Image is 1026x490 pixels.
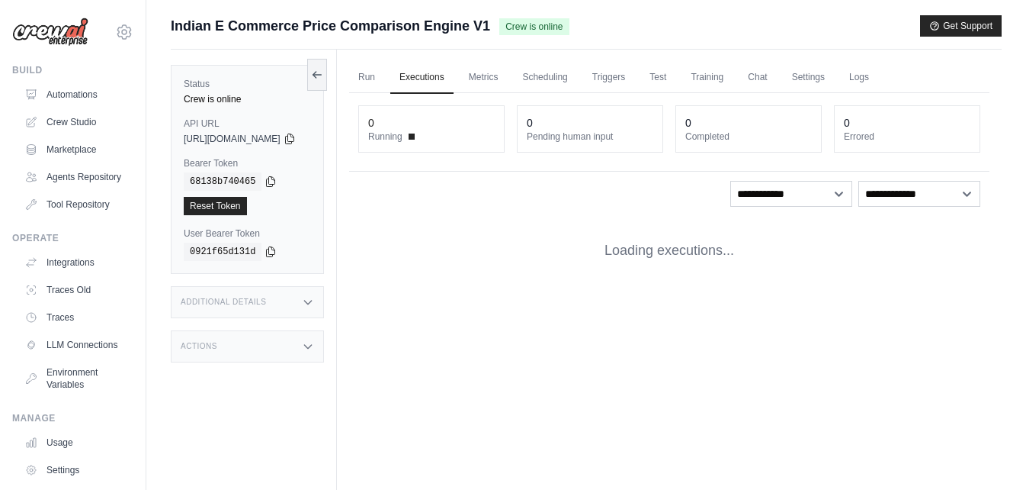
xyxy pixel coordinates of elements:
[12,412,133,424] div: Manage
[18,165,133,189] a: Agents Repository
[739,62,776,94] a: Chat
[640,62,675,94] a: Test
[184,118,311,130] label: API URL
[499,18,569,35] span: Crew is online
[12,18,88,47] img: Logo
[368,131,402,143] span: Running
[349,216,989,285] div: Loading executions...
[840,62,878,94] a: Logs
[844,131,970,143] dt: Errored
[783,62,834,94] a: Settings
[513,62,576,94] a: Scheduling
[184,197,247,215] a: Reset Token
[844,115,850,131] div: 0
[18,137,133,162] a: Marketplace
[181,342,217,351] h3: Actions
[18,360,133,397] a: Environment Variables
[527,115,533,131] div: 0
[12,232,133,244] div: Operate
[18,192,133,217] a: Tool Repository
[18,305,133,330] a: Traces
[184,133,281,145] span: [URL][DOMAIN_NAME]
[390,62,454,94] a: Executions
[184,243,261,261] code: 0921f65d131d
[12,64,133,76] div: Build
[184,78,311,90] label: Status
[18,278,133,302] a: Traces Old
[349,62,384,94] a: Run
[171,15,490,37] span: Indian E Commerce Price Comparison Engine V1
[181,298,266,307] h3: Additional Details
[583,62,635,94] a: Triggers
[920,15,1002,37] button: Get Support
[184,227,311,240] label: User Bearer Token
[681,62,733,94] a: Training
[18,82,133,107] a: Automations
[685,115,691,131] div: 0
[460,62,508,94] a: Metrics
[527,131,653,143] dt: Pending human input
[18,333,133,357] a: LLM Connections
[184,93,311,105] div: Crew is online
[18,458,133,482] a: Settings
[368,115,374,131] div: 0
[184,157,311,169] label: Bearer Token
[685,131,812,143] dt: Completed
[184,172,261,191] code: 68138b740465
[18,110,133,134] a: Crew Studio
[18,250,133,275] a: Integrations
[18,430,133,455] a: Usage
